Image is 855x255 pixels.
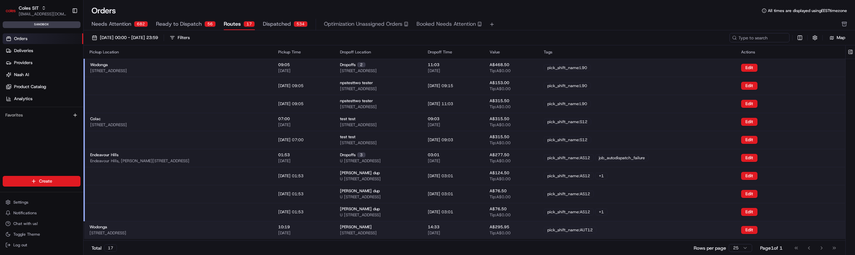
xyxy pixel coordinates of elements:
button: Edit [741,154,757,162]
span: A$76.50 [490,206,507,212]
div: Total [92,244,117,252]
span: [STREET_ADDRESS] [340,86,377,91]
span: 10:19 [278,224,290,230]
img: 1736555255976-a54dd68f-1ca7-489b-9aae-adbdc363a1c4 [7,64,19,76]
div: pick_shift_name:AS12 [544,155,594,161]
button: Map [825,34,850,42]
span: Tip: A$0.00 [490,68,511,73]
span: A$295.95 [490,224,509,230]
a: 📗Knowledge Base [4,94,54,106]
span: [DATE] [278,68,291,73]
div: Page 1 of 1 [760,245,783,251]
p: Rows per page [694,245,726,251]
span: Pylon [66,113,81,118]
span: A$277.50 [490,152,509,158]
img: Nash [7,7,20,20]
span: Nash AI [14,72,29,78]
div: Tags [544,49,730,55]
span: U [STREET_ADDRESS] [340,158,381,164]
td: [DATE] 03:01 [422,203,484,221]
span: 09:05 [278,62,290,67]
button: Edit [741,64,757,72]
div: pick_shift_name:S12 [544,137,591,143]
a: Analytics [3,93,83,104]
td: [DATE] 09:05 [273,95,335,113]
span: Tip: A$0.00 [490,158,511,164]
span: 07:00 [278,116,290,121]
button: Edit [741,136,757,144]
div: We're available if you need us! [23,70,84,76]
div: 3 [357,152,366,158]
a: Providers [3,57,83,68]
span: Knowledge Base [13,97,51,103]
div: 682 [134,21,148,27]
div: sandbox [3,21,80,28]
span: Tip: A$0.00 [490,140,511,146]
span: Orders [14,36,27,42]
span: [DATE] [278,158,291,164]
span: test test [340,134,355,140]
span: [STREET_ADDRESS] [340,230,377,236]
span: Tip: A$0.00 [490,230,511,236]
button: Edit [741,118,757,126]
span: npstesttwo tester [340,98,373,103]
td: [DATE] 01:53 [273,185,335,203]
span: [DATE] 00:00 - [DATE] 23:59 [100,35,158,41]
span: [STREET_ADDRESS] [90,68,127,73]
div: pick_shift_name:AUT12 [544,227,596,233]
div: pick_shift_name:AS12 [544,173,594,179]
span: [STREET_ADDRESS] [340,122,377,127]
div: 17 [104,244,117,252]
a: Powered byPylon [47,113,81,118]
span: U [STREET_ADDRESS] [340,212,381,218]
span: Optimization Unassigned Orders [324,20,402,28]
span: test test [340,116,355,121]
button: [EMAIL_ADDRESS][DOMAIN_NAME] [19,11,66,17]
span: [DATE] [428,68,440,73]
span: Endeavour Hills [90,152,119,158]
span: [PERSON_NAME] [340,224,372,230]
td: [DATE] 09:15 [422,77,484,95]
div: pick_shift_name:AS12 [544,209,594,215]
span: Colac [90,116,101,121]
input: Type to search [729,33,790,42]
div: + 1 [595,173,608,179]
button: Create [3,176,80,187]
span: Wodonga [90,62,108,67]
span: Create [39,178,52,184]
span: U [STREET_ADDRESS] [340,194,381,200]
span: API Documentation [63,97,107,103]
span: Tip: A$0.00 [490,122,511,127]
input: Clear [17,43,110,50]
span: Tip: A$0.00 [490,176,511,182]
span: Map [837,35,845,41]
a: 💻API Documentation [54,94,110,106]
td: [DATE] 11:03 [422,95,484,113]
span: Log out [13,242,27,248]
div: 534 [294,21,308,27]
span: A$153.00 [490,80,509,85]
span: A$124.50 [490,170,509,176]
span: 14:33 [428,224,440,230]
span: [DATE] [278,122,291,127]
div: Dropoff Location [340,49,417,55]
div: 17 [243,21,255,27]
td: [DATE] 09:03 [422,131,484,149]
td: [DATE] 03:01 [422,167,484,185]
a: Nash AI [3,69,83,80]
span: All times are displayed using EEST timezone [768,8,847,13]
div: Pickup Time [278,49,329,55]
span: A$468.50 [490,62,509,67]
span: A$315.50 [490,98,509,103]
button: Coles SITColes SIT[EMAIL_ADDRESS][DOMAIN_NAME] [3,3,69,19]
span: [STREET_ADDRESS] [340,104,377,109]
div: pick_shift_name:L90 [544,64,591,71]
span: [PERSON_NAME] dup [340,170,380,176]
td: [DATE] 01:53 [273,167,335,185]
td: [DATE] 01:53 [273,203,335,221]
span: [STREET_ADDRESS] [90,122,127,127]
span: 03:01 [428,152,440,158]
div: pick_shift_name:L90 [544,100,591,107]
button: Edit [741,190,757,198]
